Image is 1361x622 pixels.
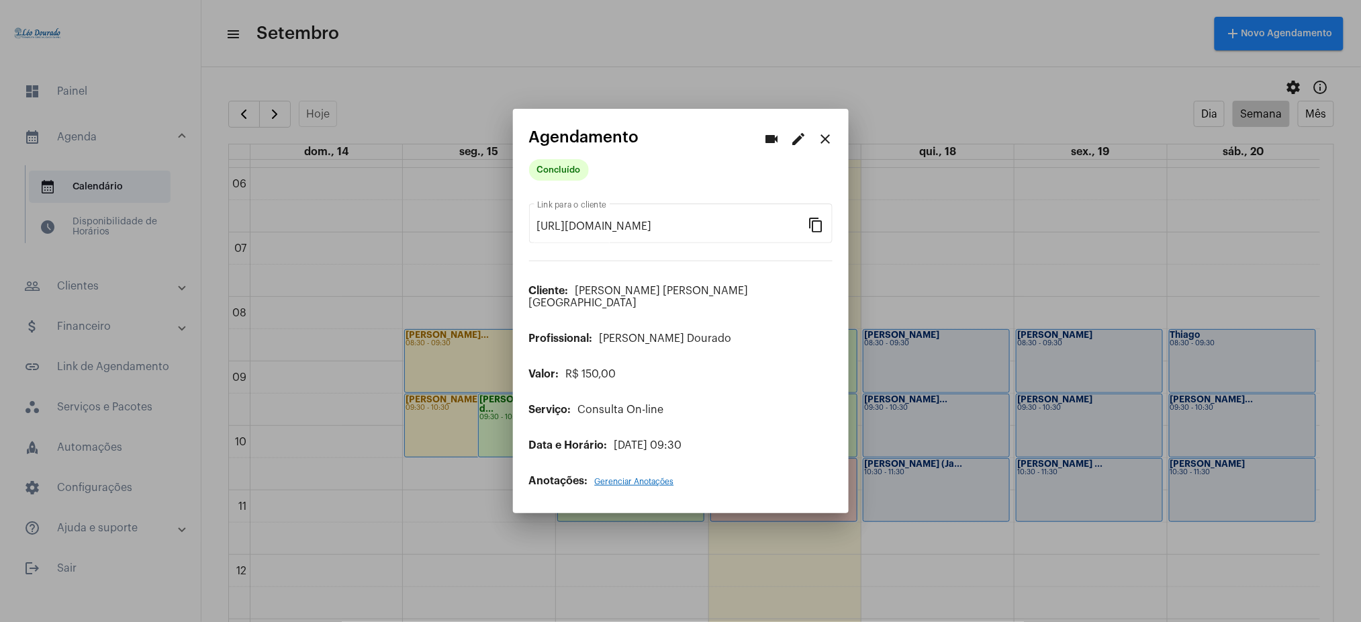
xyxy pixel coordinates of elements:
[595,478,674,486] span: Gerenciar Anotações
[566,369,616,380] span: R$ 150,00
[529,159,589,181] mat-chip: Concluído
[578,404,664,415] span: Consulta On-line
[529,128,639,146] span: Agendamento
[529,440,608,451] span: Data e Horário:
[808,216,825,232] mat-icon: content_copy
[529,404,571,415] span: Serviço:
[529,285,749,308] span: [PERSON_NAME] [PERSON_NAME][GEOGRAPHIC_DATA]
[764,131,780,147] mat-icon: videocam
[791,131,807,147] mat-icon: edit
[529,333,593,344] span: Profissional:
[529,285,569,296] span: Cliente:
[529,369,559,380] span: Valor:
[614,440,682,451] span: [DATE] 09:30
[529,476,588,486] span: Anotações:
[818,131,834,147] mat-icon: close
[600,333,732,344] span: [PERSON_NAME] Dourado
[537,220,808,232] input: Link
